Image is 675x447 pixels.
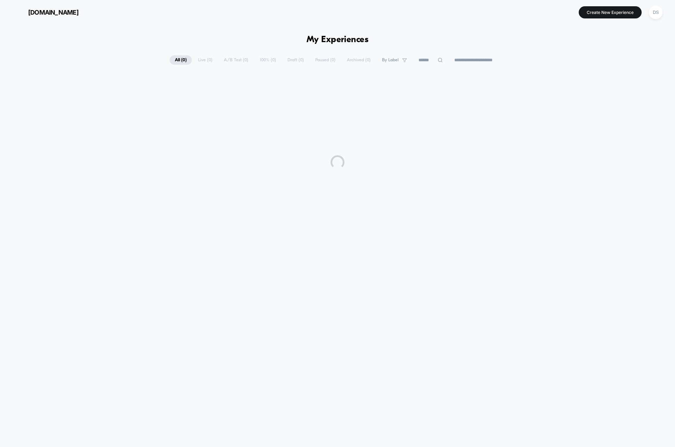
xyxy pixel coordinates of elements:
button: [DOMAIN_NAME] [10,7,81,18]
button: DS [647,5,665,19]
span: By Label [382,57,399,63]
span: [DOMAIN_NAME] [28,9,79,16]
button: Create New Experience [579,6,642,18]
h1: My Experiences [307,35,369,45]
div: DS [649,6,662,19]
span: All ( 0 ) [170,55,192,65]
